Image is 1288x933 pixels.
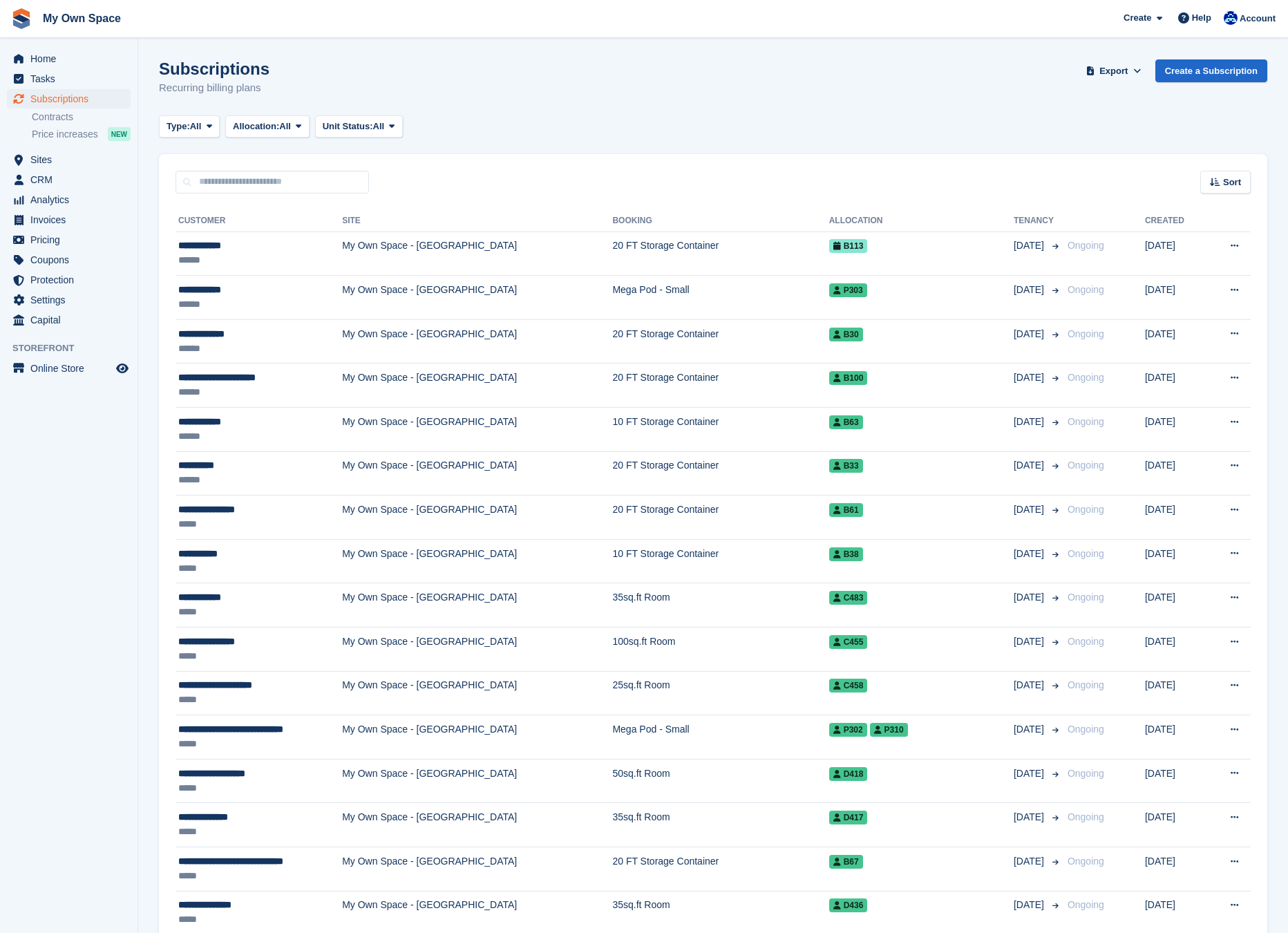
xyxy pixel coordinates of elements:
[7,69,131,88] a: menu
[829,811,868,824] span: D417
[342,583,612,628] td: My Own Space - [GEOGRAPHIC_DATA]
[829,767,868,781] span: D418
[1145,759,1206,803] td: [DATE]
[1145,364,1206,408] td: [DATE]
[1014,854,1047,869] span: [DATE]
[342,803,612,847] td: My Own Space - [GEOGRAPHIC_DATA]
[612,759,828,803] td: 50sq.ft Room
[1068,504,1104,515] span: Ongoing
[1145,539,1206,583] td: [DATE]
[829,591,868,605] span: C483
[1124,11,1151,25] span: Create
[1014,810,1047,824] span: [DATE]
[279,120,291,133] span: All
[7,270,131,290] a: menu
[7,89,131,109] a: menu
[32,128,98,141] span: Price increases
[829,503,863,517] span: B61
[829,898,868,912] span: D436
[1068,372,1104,383] span: Ongoing
[1014,678,1047,692] span: [DATE]
[30,359,113,378] span: Online Store
[342,539,612,583] td: My Own Space - [GEOGRAPHIC_DATA]
[1145,715,1206,760] td: [DATE]
[612,408,828,452] td: 10 FT Storage Container
[612,671,828,715] td: 25sq.ft Room
[1068,899,1104,910] span: Ongoing
[342,628,612,672] td: My Own Space - [GEOGRAPHIC_DATA]
[829,283,867,297] span: P303
[1068,856,1104,867] span: Ongoing
[612,496,828,540] td: 20 FT Storage Container
[612,583,828,628] td: 35sq.ft Room
[1145,408,1206,452] td: [DATE]
[30,290,113,310] span: Settings
[342,496,612,540] td: My Own Space - [GEOGRAPHIC_DATA]
[1068,768,1104,779] span: Ongoing
[7,359,131,378] a: menu
[1014,415,1047,429] span: [DATE]
[612,319,828,364] td: 20 FT Storage Container
[1014,327,1047,341] span: [DATE]
[612,232,828,276] td: 20 FT Storage Container
[30,210,113,229] span: Invoices
[7,230,131,249] a: menu
[1068,416,1104,427] span: Ongoing
[1240,12,1276,26] span: Account
[1192,11,1211,25] span: Help
[612,210,828,232] th: Booking
[1068,811,1104,822] span: Ongoing
[829,723,867,737] span: P302
[30,170,113,189] span: CRM
[12,341,138,355] span: Storefront
[32,126,131,142] a: Price increases NEW
[7,290,131,310] a: menu
[30,150,113,169] span: Sites
[612,276,828,320] td: Mega Pod - Small
[829,239,868,253] span: B113
[1014,502,1047,517] span: [DATE]
[829,679,868,692] span: C458
[11,8,32,29] img: stora-icon-8386f47178a22dfd0bd8f6a31ec36ba5ce8667c1dd55bd0f319d3a0aa187defe.svg
[342,319,612,364] td: My Own Space - [GEOGRAPHIC_DATA]
[1145,847,1206,892] td: [DATE]
[829,459,863,473] span: B33
[159,59,269,78] h1: Subscriptions
[1068,679,1104,690] span: Ongoing
[1223,176,1241,189] span: Sort
[612,539,828,583] td: 10 FT Storage Container
[373,120,385,133] span: All
[829,328,863,341] span: B30
[1014,722,1047,737] span: [DATE]
[167,120,190,133] span: Type:
[1014,238,1047,253] span: [DATE]
[1014,898,1047,912] span: [DATE]
[1068,724,1104,735] span: Ongoing
[7,210,131,229] a: menu
[1068,460,1104,471] span: Ongoing
[1068,328,1104,339] span: Ongoing
[7,49,131,68] a: menu
[225,115,310,138] button: Allocation: All
[612,803,828,847] td: 35sq.ft Room
[1155,59,1267,82] a: Create a Subscription
[30,89,113,109] span: Subscriptions
[829,547,863,561] span: B38
[1145,583,1206,628] td: [DATE]
[108,127,131,141] div: NEW
[342,451,612,496] td: My Own Space - [GEOGRAPHIC_DATA]
[32,111,131,124] a: Contracts
[342,364,612,408] td: My Own Space - [GEOGRAPHIC_DATA]
[342,210,612,232] th: Site
[829,855,863,869] span: B67
[612,364,828,408] td: 20 FT Storage Container
[829,415,863,429] span: B63
[1224,11,1238,25] img: Millie Webb
[315,115,403,138] button: Unit Status: All
[1099,64,1128,78] span: Export
[1014,458,1047,473] span: [DATE]
[1145,319,1206,364] td: [DATE]
[233,120,279,133] span: Allocation:
[323,120,373,133] span: Unit Status:
[190,120,202,133] span: All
